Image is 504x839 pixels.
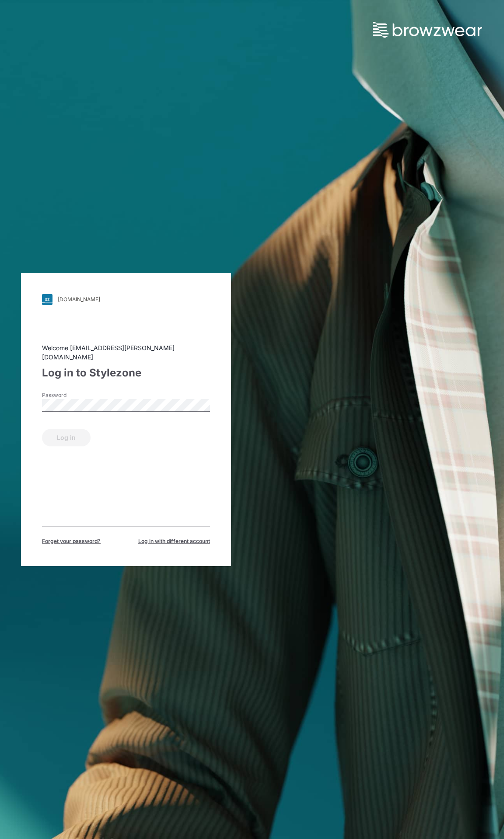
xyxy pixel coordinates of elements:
label: Password [42,391,103,399]
a: [DOMAIN_NAME] [42,294,210,305]
span: Log in with different account [138,537,210,545]
img: svg+xml;base64,PHN2ZyB3aWR0aD0iMjgiIGhlaWdodD0iMjgiIHZpZXdCb3g9IjAgMCAyOCAyOCIgZmlsbD0ibm9uZSIgeG... [42,294,52,305]
div: [DOMAIN_NAME] [58,296,100,303]
span: Forget your password? [42,537,101,545]
div: Log in to Stylezone [42,365,210,381]
img: browzwear-logo.73288ffb.svg [373,22,482,38]
div: Welcome [EMAIL_ADDRESS][PERSON_NAME][DOMAIN_NAME] [42,343,210,362]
